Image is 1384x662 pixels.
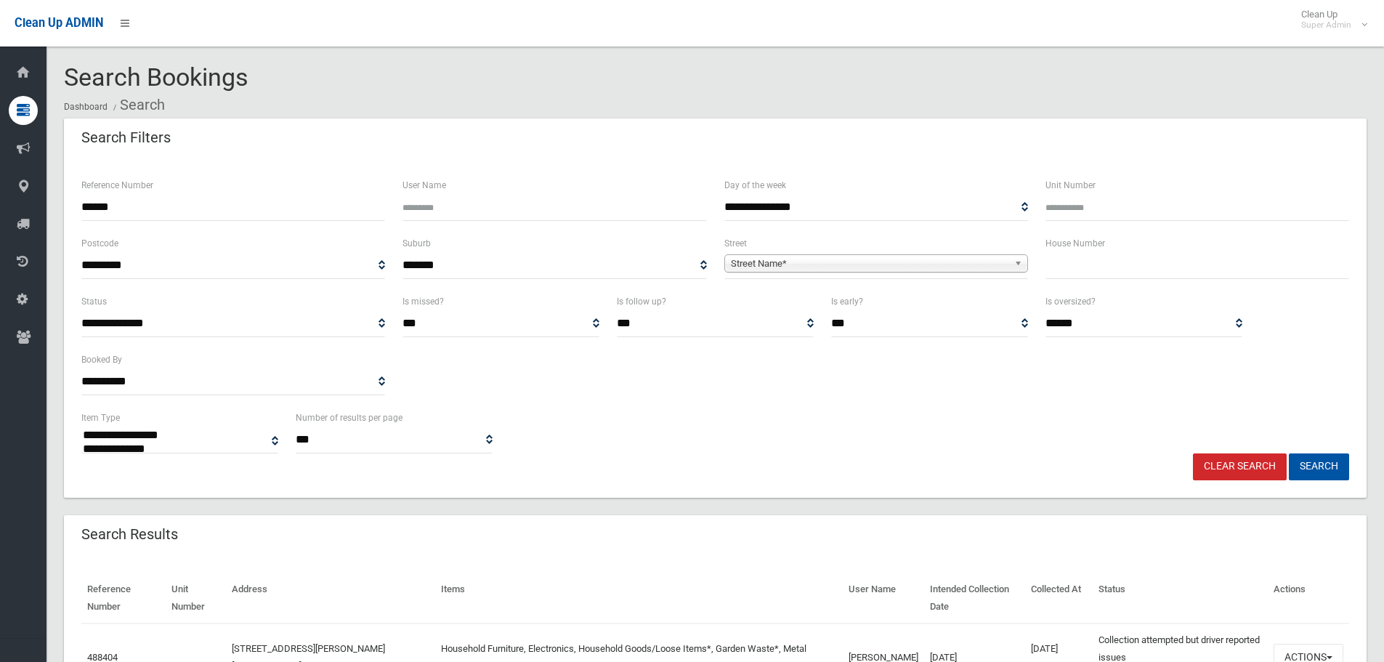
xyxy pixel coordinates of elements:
th: User Name [843,573,924,623]
label: Item Type [81,410,120,426]
header: Search Filters [64,124,188,152]
th: Collected At [1025,573,1093,623]
label: Status [81,294,107,310]
label: House Number [1045,235,1105,251]
li: Search [110,92,165,118]
label: Day of the week [724,177,786,193]
th: Intended Collection Date [924,573,1025,623]
th: Status [1093,573,1268,623]
label: Is missed? [402,294,444,310]
span: Street Name* [731,255,1008,273]
label: Is follow up? [617,294,666,310]
span: Clean Up ADMIN [15,16,103,30]
a: Dashboard [64,102,108,112]
label: Booked By [81,352,122,368]
label: Street [724,235,747,251]
th: Reference Number [81,573,166,623]
th: Actions [1268,573,1349,623]
label: Is oversized? [1045,294,1096,310]
header: Search Results [64,520,195,549]
label: Reference Number [81,177,153,193]
label: Is early? [831,294,863,310]
small: Super Admin [1301,20,1351,31]
span: Search Bookings [64,62,248,92]
label: Postcode [81,235,118,251]
a: Clear Search [1193,453,1287,480]
th: Items [435,573,843,623]
label: Number of results per page [296,410,402,426]
label: Suburb [402,235,431,251]
th: Unit Number [166,573,226,623]
label: Unit Number [1045,177,1096,193]
th: Address [226,573,434,623]
span: Clean Up [1294,9,1366,31]
label: User Name [402,177,446,193]
button: Search [1289,453,1349,480]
